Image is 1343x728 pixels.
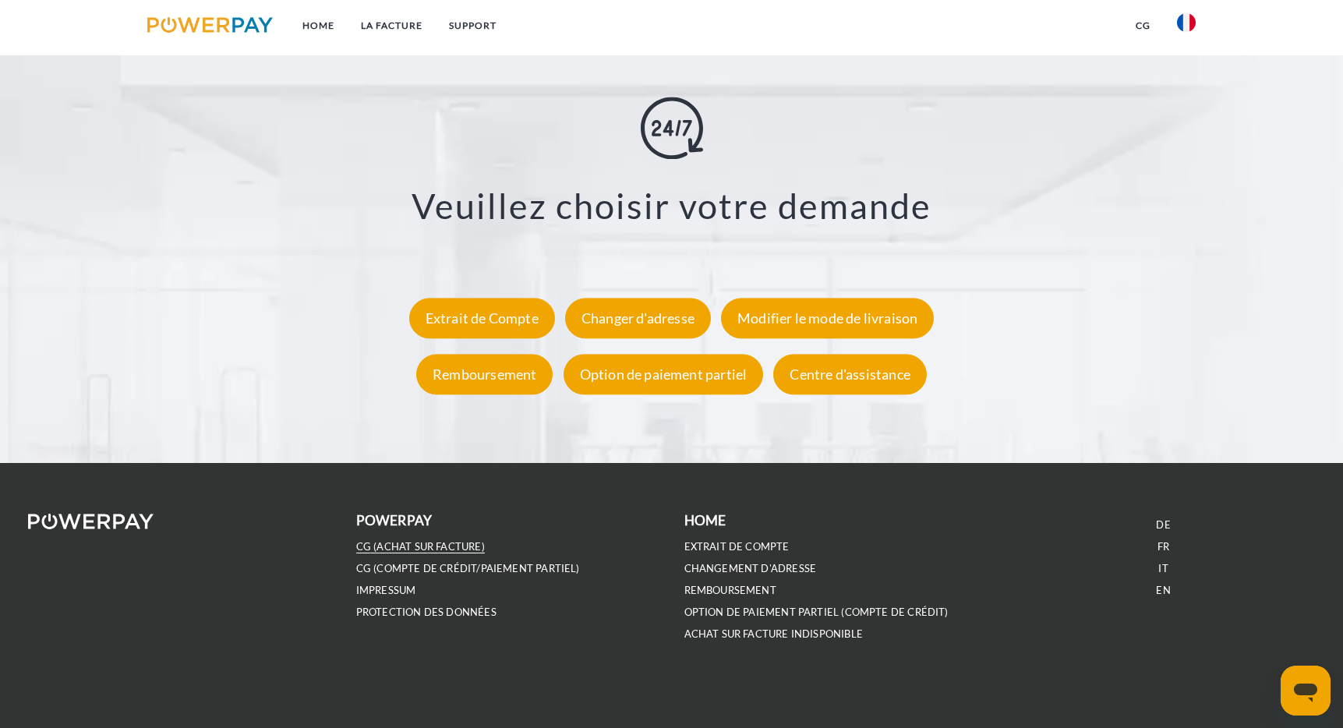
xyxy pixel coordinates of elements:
[684,627,863,641] a: ACHAT SUR FACTURE INDISPONIBLE
[721,298,934,338] div: Modifier le mode de livraison
[773,354,926,394] div: Centre d'assistance
[405,309,559,327] a: Extrait de Compte
[717,309,938,327] a: Modifier le mode de livraison
[684,540,790,553] a: EXTRAIT DE COMPTE
[356,584,416,597] a: IMPRESSUM
[409,298,555,338] div: Extrait de Compte
[1156,518,1170,532] a: DE
[28,514,154,529] img: logo-powerpay-white.svg
[641,97,703,160] img: online-shopping.svg
[1122,12,1164,40] a: CG
[1177,13,1196,32] img: fr
[348,12,436,40] a: LA FACTURE
[1156,584,1170,597] a: EN
[684,584,776,597] a: REMBOURSEMENT
[412,366,557,383] a: Remboursement
[356,562,580,575] a: CG (Compte de crédit/paiement partiel)
[560,366,768,383] a: Option de paiement partiel
[289,12,348,40] a: Home
[561,309,715,327] a: Changer d'adresse
[684,562,817,575] a: Changement d'adresse
[564,354,764,394] div: Option de paiement partiel
[769,366,930,383] a: Centre d'assistance
[1281,666,1331,716] iframe: Bouton de lancement de la fenêtre de messagerie
[356,512,432,528] b: POWERPAY
[1157,540,1169,553] a: FR
[147,17,273,33] img: logo-powerpay.svg
[1158,562,1168,575] a: IT
[356,540,485,553] a: CG (achat sur facture)
[565,298,711,338] div: Changer d'adresse
[684,606,949,619] a: OPTION DE PAIEMENT PARTIEL (Compte de crédit)
[356,606,497,619] a: PROTECTION DES DONNÉES
[416,354,553,394] div: Remboursement
[436,12,510,40] a: Support
[684,512,726,528] b: Home
[87,185,1256,228] h3: Veuillez choisir votre demande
